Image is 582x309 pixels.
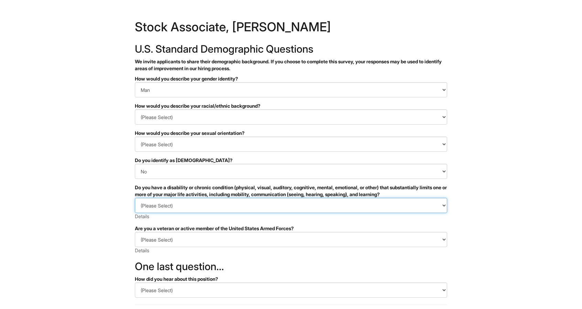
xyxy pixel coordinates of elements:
select: How did you hear about this position? [135,283,447,298]
select: How would you describe your sexual orientation? [135,137,447,152]
div: How would you describe your sexual orientation? [135,130,447,137]
div: How would you describe your gender identity? [135,75,447,82]
h1: Stock Associate, [PERSON_NAME] [135,21,447,36]
select: How would you describe your racial/ethnic background? [135,109,447,125]
div: Do you identify as [DEMOGRAPHIC_DATA]? [135,157,447,164]
a: Details [135,213,149,219]
select: Are you a veteran or active member of the United States Armed Forces? [135,232,447,247]
div: How would you describe your racial/ethnic background? [135,103,447,109]
div: How did you hear about this position? [135,276,447,283]
select: How would you describe your gender identity? [135,82,447,97]
h2: One last question… [135,261,447,272]
select: Do you identify as transgender? [135,164,447,179]
p: We invite applicants to share their demographic background. If you choose to complete this survey... [135,58,447,72]
div: Do you have a disability or chronic condition (physical, visual, auditory, cognitive, mental, emo... [135,184,447,198]
a: Details [135,247,149,253]
div: Are you a veteran or active member of the United States Armed Forces? [135,225,447,232]
h2: U.S. Standard Demographic Questions [135,43,447,55]
select: Do you have a disability or chronic condition (physical, visual, auditory, cognitive, mental, emo... [135,198,447,213]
